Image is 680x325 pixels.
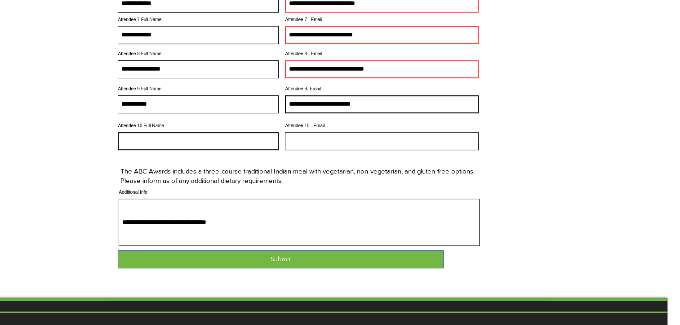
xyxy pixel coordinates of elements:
span: Submit [271,255,291,264]
label: Attendee 9 Full Name [118,87,279,91]
label: Attendee 7 Full Name [118,18,279,22]
label: Additional Info [119,190,480,195]
label: Attendee 8 Full Name [118,52,279,56]
label: Attendee 9- Email [285,87,479,91]
label: Attendee 10 Full Name [118,124,279,128]
label: Attendee 10 - Email [285,124,479,128]
label: Attendee 7 - Email [285,18,479,22]
button: Submit [118,250,444,268]
p: The ABC Awards includes a three-course traditional Indian meal with vegetarian, non-vegetarian, a... [120,166,476,185]
label: Attendee 8 - Email [285,52,479,56]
